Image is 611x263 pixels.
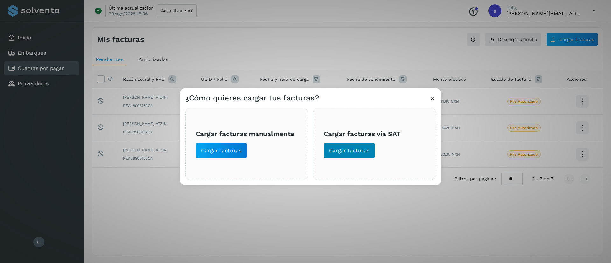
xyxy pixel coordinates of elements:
span: Cargar facturas [201,147,242,154]
h3: Cargar facturas manualmente [196,130,298,138]
button: Cargar facturas [324,143,375,158]
h3: Cargar facturas vía SAT [324,130,425,138]
h3: ¿Cómo quieres cargar tus facturas? [185,93,319,102]
span: Cargar facturas [329,147,369,154]
button: Cargar facturas [196,143,247,158]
